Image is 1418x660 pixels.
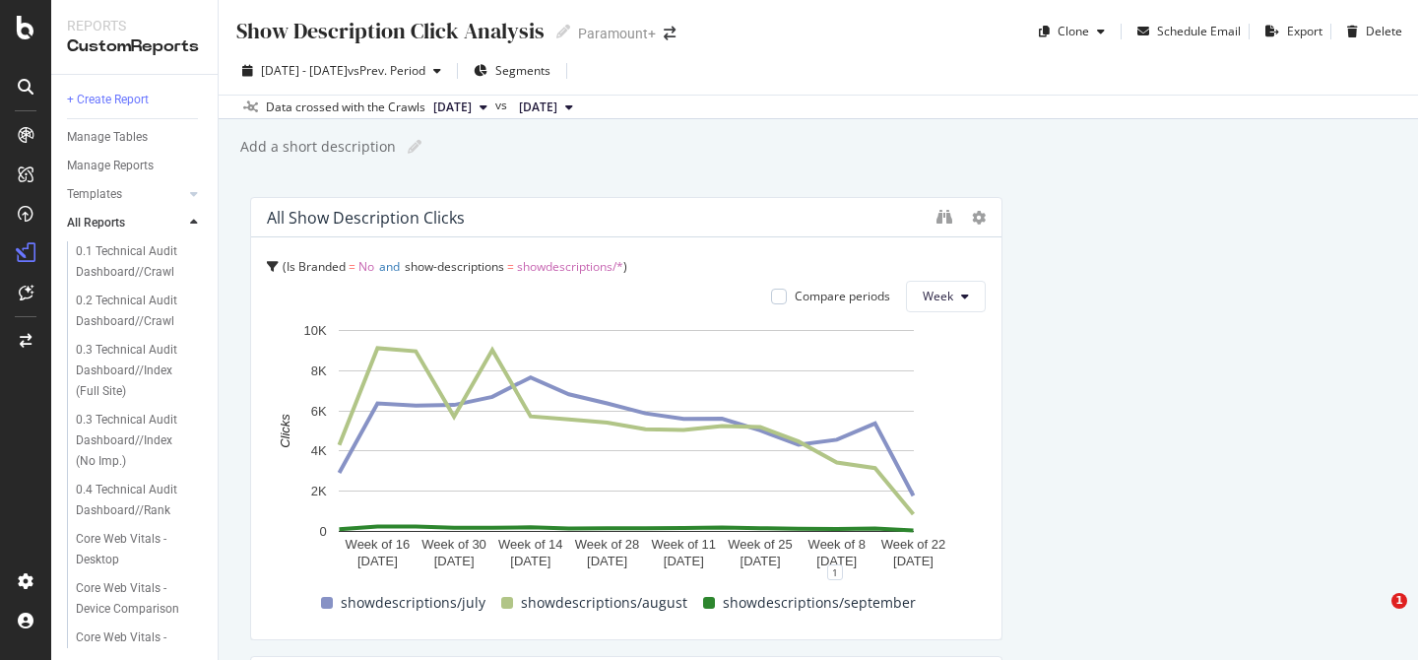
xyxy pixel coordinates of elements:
text: [DATE] [587,554,627,568]
span: vs [495,97,511,114]
div: 0.3 Technical Audit Dashboard//Index (Full Site) [76,340,195,402]
text: Week of 25 [728,537,793,552]
a: All Reports [67,213,184,233]
text: Week of 16 [346,537,411,552]
div: Show Description Click Analysis [234,16,545,46]
a: 0.3 Technical Audit Dashboard//Index (Full Site) [76,340,204,402]
text: [DATE] [510,554,550,568]
div: 1 [827,564,843,580]
div: CustomReports [67,35,202,58]
span: = [349,258,355,275]
span: 1 [1391,593,1407,609]
button: [DATE] [425,96,495,119]
button: [DATE] - [DATE]vsPrev. Period [234,55,449,87]
text: Week of 8 [808,537,866,552]
a: Core Web Vitals - Desktop [76,529,204,570]
div: Export [1287,23,1322,39]
div: Core Web Vitals - Device Comparison [76,578,192,620]
span: showdescriptions/july [341,591,485,615]
a: 0.2 Technical Audit Dashboard//Crawl [76,291,204,332]
a: 0.3 Technical Audit Dashboard//Index (No Imp.) [76,410,204,472]
div: Manage Reports [67,156,154,176]
text: [DATE] [816,554,857,568]
button: Delete [1339,16,1402,47]
text: Week of 28 [575,537,640,552]
i: Edit report name [556,25,570,38]
text: 8K [311,363,327,378]
button: Schedule Email [1129,16,1241,47]
span: and [379,258,400,275]
span: showdescriptions/august [521,591,687,615]
text: [DATE] [741,554,781,568]
text: 4K [311,443,327,458]
span: Week [923,288,953,304]
button: [DATE] [511,96,581,119]
text: 10K [304,323,327,338]
div: arrow-right-arrow-left [664,27,676,40]
span: 2025 May. 26th [519,99,557,116]
a: Manage Reports [67,156,204,176]
text: 2K [311,484,327,498]
div: Delete [1366,23,1402,39]
div: Manage Tables [67,127,148,148]
div: Reports [67,16,202,35]
div: Compare periods [795,288,890,304]
div: Core Web Vitals - Desktop [76,529,188,570]
button: Segments [466,55,558,87]
text: Week of 11 [652,537,717,552]
text: [DATE] [893,554,934,568]
a: + Create Report [67,90,204,110]
div: 0.3 Technical Audit Dashboard//Index (No Imp.) [76,410,195,472]
div: Data crossed with the Crawls [266,99,425,116]
span: show-descriptions [405,258,504,275]
text: Week of 14 [498,537,563,552]
a: 0.1 Technical Audit Dashboard//Crawl [76,241,204,283]
div: Templates [67,184,122,205]
span: [DATE] - [DATE] [261,62,348,79]
span: = [507,258,514,275]
text: [DATE] [434,554,475,568]
a: Manage Tables [67,127,204,148]
div: Add a short description [238,137,396,157]
button: Week [906,281,986,312]
text: [DATE] [664,554,704,568]
button: Clone [1031,16,1113,47]
div: Paramount+ [578,24,656,43]
div: All Reports [67,213,125,233]
span: Is Branded [287,258,346,275]
a: Core Web Vitals - Device Comparison [76,578,204,620]
button: Export [1257,16,1322,47]
span: Segments [495,62,550,79]
text: 0 [319,524,326,539]
span: 2025 Sep. 22nd [433,99,472,116]
text: Week of 30 [421,537,486,552]
div: 0.2 Technical Audit Dashboard//Crawl [76,291,193,332]
text: Week of 22 [881,537,946,552]
div: binoculars [936,209,952,225]
span: vs Prev. Period [348,62,425,79]
div: All Show Description Clicks [267,208,465,228]
text: [DATE] [357,554,398,568]
a: 0.4 Technical Audit Dashboard//Rank [76,480,204,521]
span: showdescriptions/* [517,258,623,275]
div: + Create Report [67,90,149,110]
span: showdescriptions/september [723,591,916,615]
div: 0.1 Technical Audit Dashboard//Crawl [76,241,193,283]
text: Clicks [278,414,292,448]
div: Schedule Email [1157,23,1241,39]
iframe: Intercom live chat [1351,593,1398,640]
svg: A chart. [267,320,986,572]
div: All Show Description ClicksIs Branded = Noandshow-descriptions = showdescriptions/*Compare period... [250,197,1002,640]
div: Clone [1058,23,1089,39]
span: No [358,258,374,275]
a: Templates [67,184,184,205]
i: Edit report name [408,140,421,154]
text: 6K [311,404,327,419]
div: 0.4 Technical Audit Dashboard//Rank [76,480,192,521]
